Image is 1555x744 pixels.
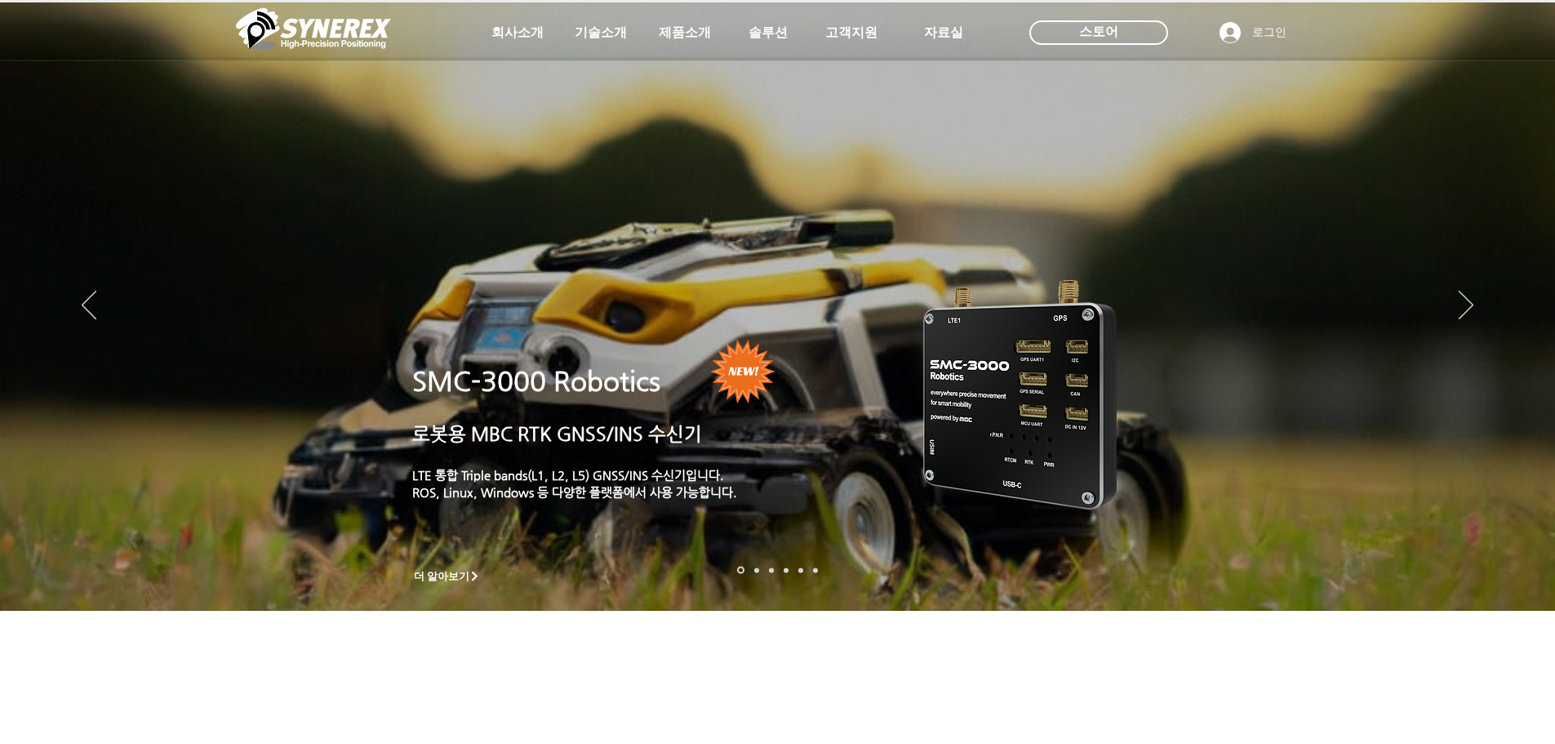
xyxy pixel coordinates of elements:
a: 제품소개 [644,16,726,49]
span: 스토어 [1079,23,1118,41]
span: 로그인 [1246,25,1292,41]
img: KakaoTalk_20241224_155801212.png [900,256,1141,529]
a: SMC-3000 Robotics [412,366,660,397]
button: 이전 [82,291,96,322]
span: 기술소개 [575,25,627,42]
a: 측량 IoT [769,568,774,572]
span: 제품소개 [659,25,711,42]
a: 드론 8 - SMC 2000 [754,568,759,572]
a: LTE 통합 Triple bands(L1, L2, L5) GNSS/INS 수신기입니다. [412,468,724,482]
span: 더 알아보기 [414,569,470,584]
a: 로봇- SMC 2000 [737,567,744,574]
a: 정밀농업 [813,568,818,572]
img: 씨너렉스_White_simbol_대지 1.png [236,4,391,53]
a: 고객지원 [811,16,892,49]
a: 더 알아보기 [407,566,488,586]
a: 로봇 [798,568,803,572]
button: 다음 [1459,291,1473,322]
a: 자료실 [903,16,984,49]
span: 고객지원 [825,25,877,42]
a: 솔루션 [727,16,809,49]
a: ROS, Linux, Windows 등 다양한 플랫폼에서 사용 가능합니다. [412,485,737,499]
span: 회사소개 [491,25,544,42]
div: 스토어 [1029,20,1168,45]
span: 자료실 [924,25,963,42]
button: 로그인 [1208,17,1298,48]
a: 회사소개 [477,16,558,49]
nav: 슬라이드 [732,567,823,574]
span: 솔루션 [749,25,788,42]
a: 기술소개 [560,16,642,49]
a: 자율주행 [784,568,789,572]
a: 로봇용 MBC RTK GNSS/INS 수신기 [412,423,702,444]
